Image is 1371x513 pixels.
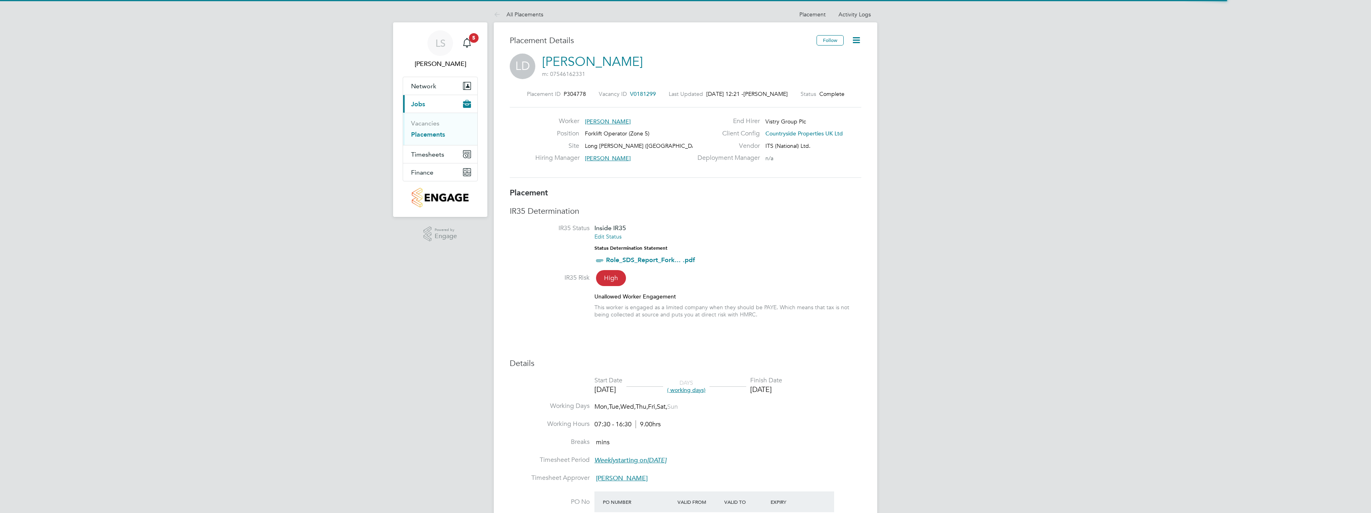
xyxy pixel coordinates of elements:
[620,403,636,411] span: Wed,
[411,100,425,108] span: Jobs
[819,90,844,97] span: Complete
[411,119,439,127] a: Vacancies
[510,224,590,233] label: IR35 Status
[585,130,650,137] span: Forklift Operator (Zone 5)
[542,54,643,70] a: [PERSON_NAME]
[599,90,627,97] label: Vacancy ID
[403,163,477,181] button: Finance
[435,38,445,48] span: LS
[411,82,436,90] span: Network
[594,376,622,385] div: Start Date
[411,169,433,176] span: Finance
[535,129,579,138] label: Position
[636,420,661,428] span: 9.00hrs
[403,113,477,145] div: Jobs
[596,474,648,482] span: [PERSON_NAME]
[542,70,585,78] span: m: 07546162331
[510,498,590,506] label: PO No
[494,11,543,18] a: All Placements
[799,11,826,18] a: Placement
[510,420,590,428] label: Working Hours
[693,117,760,125] label: End Hirer
[403,77,477,95] button: Network
[527,90,560,97] label: Placement ID
[630,90,656,97] span: V0181299
[403,59,478,69] span: Louis Sands
[469,33,479,43] span: 5
[585,155,631,162] span: [PERSON_NAME]
[594,456,666,464] span: starting on
[594,385,622,394] div: [DATE]
[535,117,579,125] label: Worker
[765,155,773,162] span: n/a
[510,456,590,464] label: Timesheet Period
[403,30,478,69] a: LS[PERSON_NAME]
[743,90,788,97] span: [PERSON_NAME]
[510,474,590,482] label: Timesheet Approver
[412,188,468,207] img: countryside-properties-logo-retina.png
[535,142,579,150] label: Site
[585,118,631,125] span: [PERSON_NAME]
[750,376,782,385] div: Finish Date
[459,30,475,56] a: 5
[594,245,668,251] strong: Status Determination Statement
[676,495,722,509] div: Valid From
[693,154,760,162] label: Deployment Manager
[510,35,811,46] h3: Placement Details
[435,233,457,240] span: Engage
[594,233,622,240] a: Edit Status
[667,386,705,394] span: ( working days)
[403,95,477,113] button: Jobs
[403,188,478,207] a: Go to home page
[510,188,548,197] b: Placement
[594,293,861,300] div: Unallowed Worker Engagement
[510,274,590,282] label: IR35 Risk
[601,495,676,509] div: PO Number
[801,90,816,97] label: Status
[669,90,703,97] label: Last Updated
[765,142,811,149] span: ITS (National) Ltd.
[648,403,657,411] span: Fri,
[594,420,661,429] div: 07:30 - 16:30
[765,118,806,125] span: Vistry Group Plc
[596,270,626,286] span: High
[510,402,590,410] label: Working Days
[663,379,709,394] div: DAYS
[594,224,626,232] span: Inside IR35
[594,304,861,318] div: This worker is engaged as a limited company when they should be PAYE. Which means that tax is not...
[510,358,861,368] h3: Details
[411,151,444,158] span: Timesheets
[535,154,579,162] label: Hiring Manager
[585,142,706,149] span: Long [PERSON_NAME] ([GEOGRAPHIC_DATA])
[594,456,616,464] em: Weekly
[606,256,695,264] a: Role_SDS_Report_Fork... .pdf
[510,206,861,216] h3: IR35 Determination
[817,35,844,46] button: Follow
[609,403,620,411] span: Tue,
[435,227,457,233] span: Powered by
[693,142,760,150] label: Vendor
[596,438,610,446] span: mins
[564,90,586,97] span: P304778
[769,495,815,509] div: Expiry
[393,22,487,217] nav: Main navigation
[693,129,760,138] label: Client Config
[636,403,648,411] span: Thu,
[647,456,666,464] em: [DATE]
[765,130,843,137] span: Countryside Properties UK Ltd
[750,385,782,394] div: [DATE]
[423,227,457,242] a: Powered byEngage
[411,131,445,138] a: Placements
[403,145,477,163] button: Timesheets
[722,495,769,509] div: Valid To
[706,90,743,97] span: [DATE] 12:21 -
[657,403,667,411] span: Sat,
[838,11,871,18] a: Activity Logs
[510,54,535,79] span: LD
[667,403,678,411] span: Sun
[510,438,590,446] label: Breaks
[594,403,609,411] span: Mon,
